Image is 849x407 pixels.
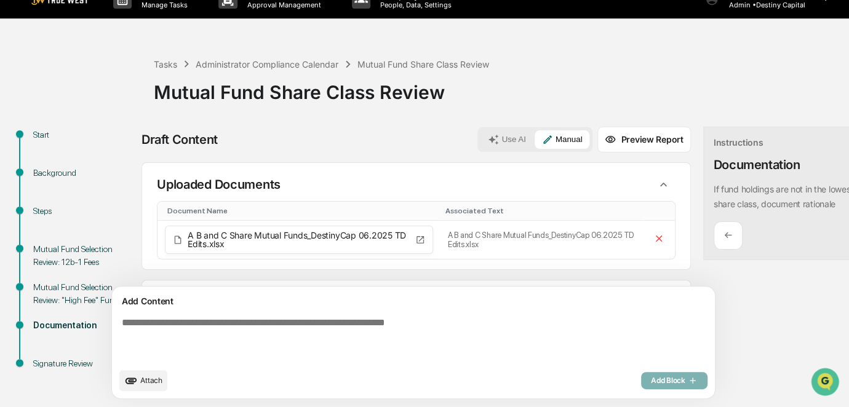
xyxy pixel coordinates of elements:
[535,130,590,149] button: Manual
[122,208,149,217] span: Pylon
[132,1,194,9] p: Manage Tasks
[33,281,134,307] div: Mutual Fund Selection Review: "High Fee" Funds
[42,106,156,116] div: We're available if you need us!
[196,59,338,69] div: Administrator Compliance Calendar
[810,366,843,400] iframe: Open customer support
[89,156,99,165] div: 🗄️
[7,173,82,195] a: 🔎Data Lookup
[12,156,22,165] div: 🖐️
[33,167,134,180] div: Background
[25,178,78,190] span: Data Lookup
[33,243,134,269] div: Mutual Fund Selection Review: 12b-1 Fees
[119,370,167,391] button: upload document
[33,357,134,370] div: Signature Review
[188,231,410,248] span: A B and C Share Mutual Funds_DestinyCap 06.2025 TD Edits.xlsx
[237,1,327,9] p: Approval Management
[209,97,224,112] button: Start new chat
[87,207,149,217] a: Powered byPylon
[167,207,436,215] div: Toggle SortBy
[597,127,690,152] button: Preview Report
[154,59,177,69] div: Tasks
[719,1,805,9] p: Admin • Destiny Capital
[33,205,134,218] div: Steps
[102,154,153,167] span: Attestations
[440,221,644,259] td: A B and C Share Mutual Funds_DestinyCap 06.2025 TD Edits.xlsx
[724,229,732,241] p: ←
[370,1,458,9] p: People, Data, Settings
[651,231,668,249] button: Remove file
[141,132,218,147] div: Draft Content
[154,71,843,103] div: Mutual Fund Share Class Review
[12,179,22,189] div: 🔎
[33,319,134,332] div: Documentation
[84,149,157,172] a: 🗄️Attestations
[12,25,224,45] p: How can we help?
[714,137,763,148] div: Instructions
[445,207,639,215] div: Toggle SortBy
[33,128,134,141] div: Start
[25,154,79,167] span: Preclearance
[480,130,533,149] button: Use AI
[12,93,34,116] img: 1746055101610-c473b297-6a78-478c-a979-82029cc54cd1
[714,157,800,172] div: Documentation
[7,149,84,172] a: 🖐️Preclearance
[42,93,202,106] div: Start new chat
[119,294,707,309] div: Add Content
[140,376,162,385] span: Attach
[157,177,281,192] p: Uploaded Documents
[357,59,489,69] div: Mutual Fund Share Class Review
